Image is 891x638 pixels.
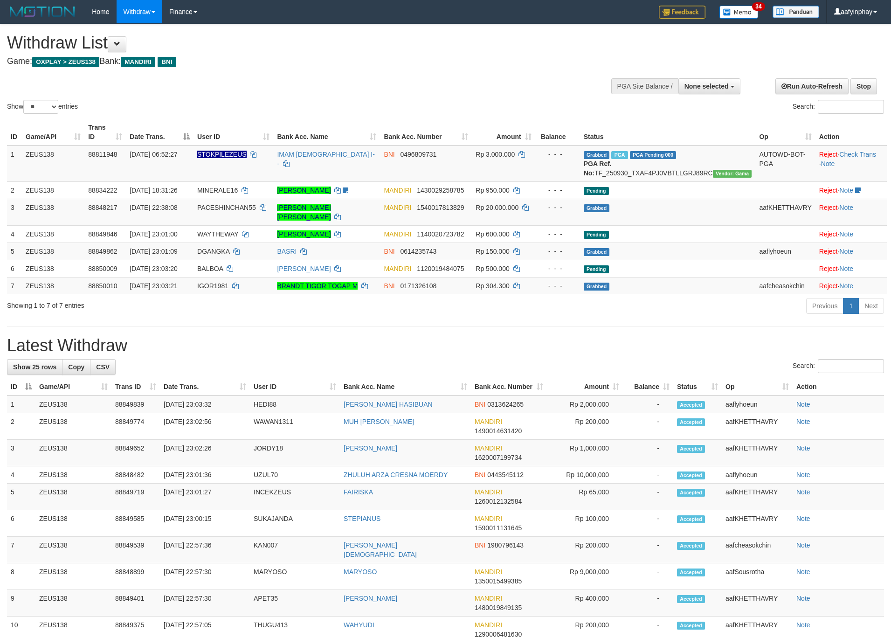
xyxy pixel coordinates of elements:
div: - - - [539,203,576,212]
td: 88849585 [111,510,160,537]
span: MANDIRI [384,204,411,211]
span: Rp 304.300 [476,282,509,290]
a: [PERSON_NAME] [277,230,331,238]
span: BNI [475,541,485,549]
span: MANDIRI [384,265,411,272]
td: ZEUS138 [22,277,84,294]
td: [DATE] 23:01:36 [160,466,250,484]
td: aaflyhoeun [722,395,793,413]
th: Bank Acc. Name: activate to sort column ascending [273,119,380,146]
div: - - - [539,264,576,273]
a: BRANDT TIGOR TOGAP M [277,282,358,290]
a: MARYOSO [344,568,377,576]
td: aafKHETTHAVRY [722,590,793,617]
td: Rp 200,000 [547,537,623,563]
span: Copy 1350015499385 to clipboard [475,577,522,585]
th: Bank Acc. Number: activate to sort column ascending [380,119,472,146]
span: Accepted [677,595,705,603]
h4: Game: Bank: [7,57,585,66]
span: 88850010 [88,282,117,290]
th: Balance: activate to sort column ascending [623,378,673,395]
span: 88834222 [88,187,117,194]
div: - - - [539,229,576,239]
td: ZEUS138 [22,260,84,277]
td: 5 [7,484,35,510]
td: Rp 200,000 [547,413,623,440]
td: - [623,590,673,617]
td: aaflyhoeun [722,466,793,484]
h1: Latest Withdraw [7,336,884,355]
button: None selected [678,78,740,94]
span: [DATE] 23:03:21 [130,282,177,290]
a: Note [796,621,810,629]
span: Accepted [677,445,705,453]
td: 88849652 [111,440,160,466]
div: - - - [539,150,576,159]
span: Copy 0313624265 to clipboard [487,401,524,408]
span: MANDIRI [475,488,502,496]
span: Pending [584,187,609,195]
span: Rp 500.000 [476,265,509,272]
a: WAHYUDI [344,621,374,629]
div: Showing 1 to 7 of 7 entries [7,297,364,310]
span: Accepted [677,515,705,523]
img: Feedback.jpg [659,6,705,19]
span: WAYTHEWAY [197,230,238,238]
td: 3 [7,199,22,225]
span: BALBOA [197,265,223,272]
span: Pending [584,231,609,239]
a: Show 25 rows [7,359,62,375]
span: Grabbed [584,283,610,291]
td: JORDY18 [250,440,340,466]
span: Copy 1620007199734 to clipboard [475,454,522,461]
td: 2 [7,181,22,199]
td: TF_250930_TXAF4PJ0VBTLLGRJ89RC [580,146,756,182]
td: aaflyhoeun [755,243,815,260]
th: Action [793,378,884,395]
td: ZEUS138 [35,510,111,537]
td: - [623,466,673,484]
span: Copy 0614235743 to clipboard [400,248,436,255]
span: Copy 1260012132584 to clipboard [475,498,522,505]
th: Game/API: activate to sort column ascending [22,119,84,146]
td: ZEUS138 [35,537,111,563]
span: PGA Pending [630,151,677,159]
span: MANDIRI [475,568,502,576]
td: 6 [7,510,35,537]
th: ID: activate to sort column descending [7,378,35,395]
td: · [815,260,887,277]
a: STEPIANUS [344,515,380,522]
span: 88849862 [88,248,117,255]
a: Reject [819,248,838,255]
td: SUKAJANDA [250,510,340,537]
span: MINERALE16 [197,187,238,194]
span: None selected [684,83,729,90]
span: MANDIRI [475,621,502,629]
td: · · [815,146,887,182]
td: [DATE] 22:57:36 [160,537,250,563]
input: Search: [818,100,884,114]
span: BNI [384,248,394,255]
span: Accepted [677,489,705,497]
span: MANDIRI [475,515,502,522]
a: ZHULUH ARZA CRESNA MOERDY [344,471,448,478]
td: [DATE] 23:02:26 [160,440,250,466]
span: Accepted [677,622,705,630]
td: 8 [7,563,35,590]
td: UZUL70 [250,466,340,484]
a: Reject [819,204,838,211]
a: Note [796,515,810,522]
th: Bank Acc. Name: activate to sort column ascending [340,378,471,395]
td: aafKHETTHAVRY [722,413,793,440]
span: Copy 1290006481630 to clipboard [475,631,522,638]
td: aafKHETTHAVRY [722,484,793,510]
a: [PERSON_NAME] [344,444,397,452]
a: Note [796,471,810,478]
td: ZEUS138 [35,413,111,440]
td: Rp 1,000,000 [547,440,623,466]
th: Trans ID: activate to sort column ascending [111,378,160,395]
td: 88849719 [111,484,160,510]
span: IGOR1981 [197,282,228,290]
span: Show 25 rows [13,363,56,371]
td: Rp 10,000,000 [547,466,623,484]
